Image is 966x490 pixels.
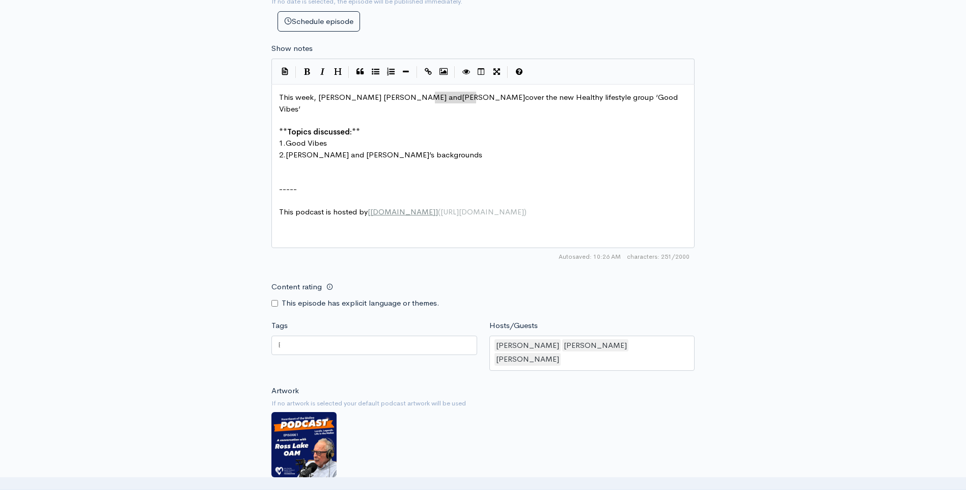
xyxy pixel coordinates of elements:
[295,66,296,78] i: |
[368,207,370,216] span: [
[559,252,621,261] span: Autosaved: 10:26 AM
[462,92,525,102] span: [PERSON_NAME]
[435,207,438,216] span: ]
[279,138,286,148] span: 1.
[494,339,561,352] div: [PERSON_NAME]
[286,138,327,148] span: Good Vibes
[474,64,489,79] button: Toggle Side by Side
[279,207,527,216] span: This podcast is hosted by
[278,339,280,351] input: Enter tags for this episode
[278,11,360,32] button: Schedule episode
[279,150,286,159] span: 2.
[370,207,435,216] span: [DOMAIN_NAME]
[383,64,398,79] button: Numbered List
[279,184,297,194] span: -----
[315,64,330,79] button: Italic
[398,64,413,79] button: Insert Horizontal Line
[454,66,455,78] i: |
[440,207,524,216] span: [URL][DOMAIN_NAME]
[494,353,561,366] div: [PERSON_NAME]
[348,66,349,78] i: |
[287,127,352,137] span: Topics discussed:
[507,66,508,78] i: |
[286,150,482,159] span: [PERSON_NAME] and [PERSON_NAME]’s backgrounds
[627,252,689,261] span: 251/2000
[421,64,436,79] button: Create Link
[271,277,322,297] label: Content rating
[489,320,538,332] label: Hosts/Guests
[282,297,439,309] label: This episode has explicit language or themes.
[352,64,368,79] button: Quote
[417,66,418,78] i: |
[436,64,451,79] button: Insert Image
[562,339,628,352] div: [PERSON_NAME]
[299,64,315,79] button: Bold
[330,64,345,79] button: Heading
[489,64,504,79] button: Toggle Fullscreen
[271,320,288,332] label: Tags
[271,43,313,55] label: Show notes
[271,398,695,409] small: If no artwork is selected your default podcast artwork will be used
[277,64,292,79] button: Insert Show Notes Template
[438,207,440,216] span: (
[524,207,527,216] span: )
[368,64,383,79] button: Generic List
[279,92,680,114] span: This week, [PERSON_NAME] [PERSON_NAME] and cover the new Healthy lifestyle group ‘Good Vibes’
[458,64,474,79] button: Toggle Preview
[271,385,299,397] label: Artwork
[511,64,527,79] button: Markdown Guide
